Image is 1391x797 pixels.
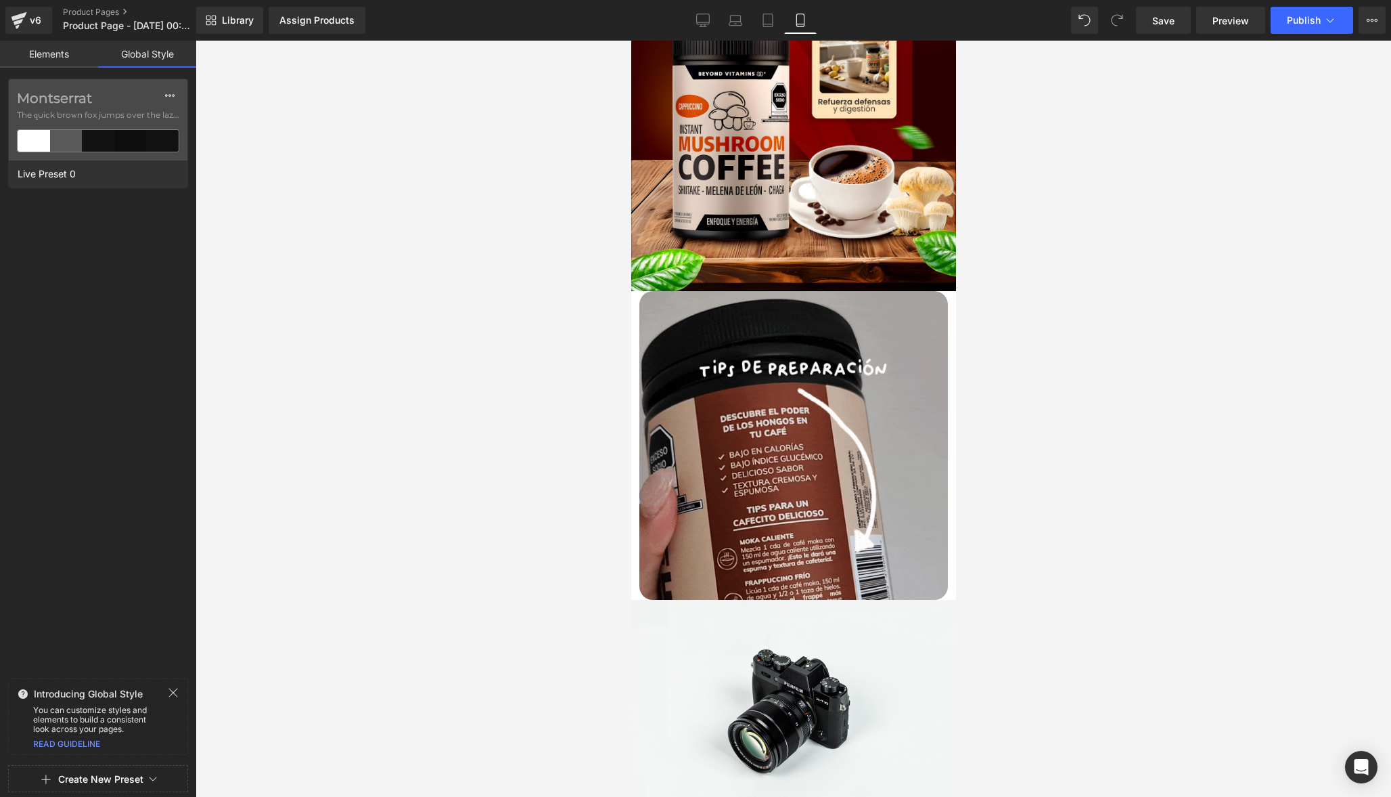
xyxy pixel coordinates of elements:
[98,41,196,68] a: Global Style
[1345,751,1377,783] div: Open Intercom Messenger
[17,90,179,106] label: Montserrat
[1071,7,1098,34] button: Undo
[1212,14,1249,28] span: Preview
[27,12,44,29] div: v6
[5,7,52,34] a: v6
[17,109,179,121] span: The quick brown fox jumps over the lazy...
[1287,15,1321,26] span: Publish
[1103,7,1131,34] button: Redo
[33,739,100,749] a: READ GUIDELINE
[196,7,263,34] a: New Library
[1359,7,1386,34] button: More
[9,706,187,734] div: You can customize styles and elements to build a consistent look across your pages.
[14,165,79,183] span: Live Preset 0
[1152,14,1175,28] span: Save
[279,15,355,26] div: Assign Products
[1196,7,1265,34] a: Preview
[222,14,254,26] span: Library
[784,7,817,34] a: Mobile
[34,689,143,699] span: Introducing Global Style
[63,20,193,31] span: Product Page - [DATE] 00:32:18
[63,7,219,18] a: Product Pages
[719,7,752,34] a: Laptop
[752,7,784,34] a: Tablet
[1271,7,1353,34] button: Publish
[687,7,719,34] a: Desktop
[58,765,143,794] button: Create New Preset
